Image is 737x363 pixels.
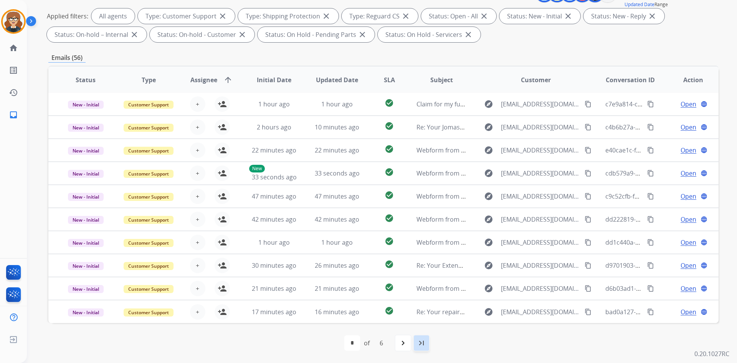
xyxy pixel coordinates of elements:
[190,75,217,85] span: Assignee
[605,123,722,131] span: c4b6b27a-cef5-468f-98b5-ebabbb062a11
[647,239,654,246] mat-icon: content_copy
[124,101,174,109] span: Customer Support
[701,170,707,177] mat-icon: language
[701,124,707,131] mat-icon: language
[316,75,358,85] span: Updated Date
[196,146,199,155] span: +
[196,215,199,224] span: +
[701,101,707,108] mat-icon: language
[258,27,375,42] div: Status: On Hold - Pending Parts
[385,306,394,315] mat-icon: check_circle
[190,258,205,273] button: +
[701,147,707,154] mat-icon: language
[321,238,353,247] span: 1 hour ago
[3,11,24,32] img: avatar
[385,237,394,246] mat-icon: check_circle
[605,100,721,108] span: c7e9a814-c15f-4583-9da0-d3bf1937eb65
[416,261,498,270] span: Re: Your Extend Virtual Card
[68,216,104,224] span: New - Initial
[401,12,410,21] mat-icon: close
[150,27,254,42] div: Status: On-hold - Customer
[68,285,104,293] span: New - Initial
[9,66,18,75] mat-icon: list_alt
[124,262,174,270] span: Customer Support
[484,146,493,155] mat-icon: explore
[501,215,580,224] span: [EMAIL_ADDRESS][DOMAIN_NAME]
[48,53,86,63] p: Emails (56)
[585,193,592,200] mat-icon: content_copy
[196,169,199,178] span: +
[681,215,696,224] span: Open
[142,75,156,85] span: Type
[196,307,199,317] span: +
[484,192,493,201] mat-icon: explore
[190,143,205,158] button: +
[190,189,205,204] button: +
[585,239,592,246] mat-icon: content_copy
[605,169,725,177] span: cdb579a9-db56-4e41-9e71-7d09781858a8
[378,27,481,42] div: Status: On Hold - Servicers
[681,123,696,132] span: Open
[416,169,590,177] span: Webform from [EMAIL_ADDRESS][DOMAIN_NAME] on [DATE]
[416,238,590,247] span: Webform from [EMAIL_ADDRESS][DOMAIN_NAME] on [DATE]
[701,239,707,246] mat-icon: language
[190,212,205,227] button: +
[196,261,199,270] span: +
[91,8,135,24] div: All agents
[47,12,88,21] p: Applied filters:
[68,124,104,132] span: New - Initial
[218,169,227,178] mat-icon: person_add
[585,101,592,108] mat-icon: content_copy
[647,124,654,131] mat-icon: content_copy
[681,169,696,178] span: Open
[315,146,359,154] span: 22 minutes ago
[68,239,104,247] span: New - Initial
[701,193,707,200] mat-icon: language
[606,75,655,85] span: Conversation ID
[484,307,493,317] mat-icon: explore
[257,75,291,85] span: Initial Date
[373,335,389,351] div: 6
[647,216,654,223] mat-icon: content_copy
[315,192,359,201] span: 47 minutes ago
[484,238,493,247] mat-icon: explore
[124,308,174,317] span: Customer Support
[521,75,551,85] span: Customer
[501,238,580,247] span: [EMAIL_ADDRESS][DOMAIN_NAME]
[585,170,592,177] mat-icon: content_copy
[9,110,18,119] mat-icon: inbox
[501,284,580,293] span: [EMAIL_ADDRESS][DOMAIN_NAME]
[218,284,227,293] mat-icon: person_add
[605,284,722,293] span: d6b03ad1-7b92-4fcd-adb2-33ae1bec6fbf
[416,215,590,224] span: Webform from [EMAIL_ADDRESS][DOMAIN_NAME] on [DATE]
[501,146,580,155] span: [EMAIL_ADDRESS][DOMAIN_NAME]
[364,338,370,348] div: of
[605,192,719,201] span: c9c52cfb-fb0a-4491-8b2d-188391f14066
[647,308,654,315] mat-icon: content_copy
[585,262,592,269] mat-icon: content_copy
[647,101,654,108] mat-icon: content_copy
[252,215,296,224] span: 42 minutes ago
[252,146,296,154] span: 22 minutes ago
[647,147,654,154] mat-icon: content_copy
[124,216,174,224] span: Customer Support
[322,12,331,21] mat-icon: close
[605,261,723,270] span: d9701903-5a06-4676-8c2c-3ec5487e2250
[647,285,654,292] mat-icon: content_copy
[9,88,18,97] mat-icon: history
[190,119,205,135] button: +
[238,8,339,24] div: Type: Shipping Protection
[385,144,394,154] mat-icon: check_circle
[358,30,367,39] mat-icon: close
[681,238,696,247] span: Open
[501,192,580,201] span: [EMAIL_ADDRESS][DOMAIN_NAME]
[416,308,547,316] span: Re: Your repaired product is ready for pickup
[585,124,592,131] mat-icon: content_copy
[218,307,227,317] mat-icon: person_add
[501,261,580,270] span: [EMAIL_ADDRESS][DOMAIN_NAME]
[585,216,592,223] mat-icon: content_copy
[416,192,590,201] span: Webform from [EMAIL_ADDRESS][DOMAIN_NAME] on [DATE]
[218,192,227,201] mat-icon: person_add
[484,261,493,270] mat-icon: explore
[321,100,353,108] span: 1 hour ago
